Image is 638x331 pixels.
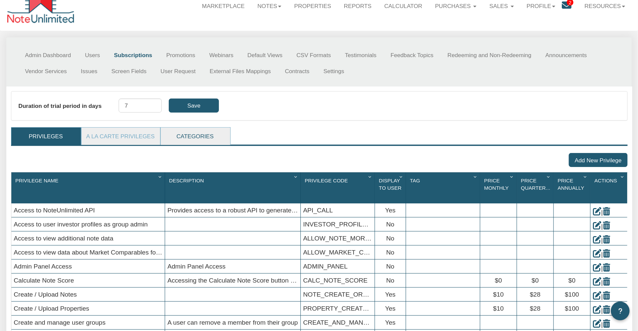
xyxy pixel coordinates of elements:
[472,172,480,180] div: Column Menu
[301,274,375,287] div: CALC_NOTE_SCORE
[107,47,159,63] a: Subscriptions
[601,307,603,314] span: |
[169,178,204,183] span: Description
[165,260,300,273] div: Admin Panel Access
[593,291,601,300] a: Edit
[603,221,610,230] a: Delete
[601,321,603,328] span: |
[367,172,375,180] div: Column Menu
[519,175,553,201] div: Sort None
[278,63,316,79] a: Contracts
[480,302,517,315] div: $10
[301,203,375,217] div: API_CALL
[538,47,594,63] a: Announcements
[521,178,552,191] span: Price Quarterly
[11,203,165,217] div: Access to NoteUnlimited API
[241,47,290,63] a: Default Views
[558,178,584,191] span: Price Annually
[74,63,105,79] a: Issues
[165,203,300,217] div: Provides access to a robust API to generate due diligence reports for any note and property
[18,47,78,63] a: Admin Dashboard
[545,172,553,180] div: Column Menu
[593,207,601,216] a: Edit
[384,47,441,63] a: Feedback Topics
[289,47,338,63] a: CSV Formats
[601,251,603,258] span: |
[593,277,601,286] a: Edit
[517,302,553,315] div: $28
[203,63,278,79] a: External Files Mappings
[593,263,601,272] a: Edit
[375,245,406,259] div: No
[603,291,610,300] a: Delete
[517,274,553,287] div: $0
[517,288,553,301] div: $28
[305,178,348,183] span: Privilege Code
[165,316,300,329] div: A user can remove a member from their group
[11,260,165,273] div: Admin Panel Access
[11,128,80,145] a: Privileges
[554,288,590,301] div: $100
[165,274,300,287] div: Accessing the Calculate Note Score button and setting formula
[11,245,165,259] div: Access to view data about Market Comparables for property
[11,217,165,231] div: Access to user investor profiles as group admin
[379,178,402,191] span: Display To User
[601,209,603,216] span: |
[375,260,406,273] div: No
[302,175,375,187] div: Sort None
[398,172,406,180] div: Column Menu
[582,172,590,180] div: Column Menu
[603,263,610,272] a: Delete
[375,288,406,301] div: Yes
[375,316,406,329] div: Yes
[161,128,230,145] a: Categories
[509,172,517,180] div: Column Menu
[375,231,406,245] div: No
[554,302,590,315] div: $100
[157,172,165,180] div: Column Menu
[480,274,517,287] div: $0
[169,99,219,113] button: Save
[554,274,590,287] div: $0
[408,175,480,187] div: Tag Sort None
[619,172,627,180] div: Column Menu
[301,288,375,301] div: NOTE_CREATE_OR_UPLOAD
[301,245,375,259] div: ALLOW_MARKET_COMPARABLES
[555,175,590,201] div: Price Annually Sort None
[375,203,406,217] div: Yes
[408,175,480,187] div: Sort None
[292,172,300,180] div: Column Menu
[601,223,603,230] span: |
[153,63,203,79] a: User Request
[301,316,375,329] div: CREATE_AND_MANAGE_USER_GROUP
[603,207,610,216] a: Delete
[484,178,509,191] span: Price Monthly
[15,178,58,183] span: Privilege Name
[593,305,601,314] a: Edit
[480,288,517,301] div: $10
[13,175,165,187] div: Privilege Name Sort None
[603,249,610,258] a: Delete
[593,319,601,328] a: Edit
[11,316,165,329] div: Create and manage user groups
[301,231,375,245] div: ALLOW_NOTE_MORE_INFO
[569,153,628,167] button: Add New Privilege
[603,277,610,286] a: Delete
[601,265,603,272] span: |
[592,175,627,193] div: Actions Sort None
[78,47,107,63] a: Users
[592,175,627,193] div: Sort None
[375,274,406,287] div: No
[593,249,601,258] a: Edit
[104,63,153,79] a: Screen Fields
[301,217,375,231] div: INVESTOR_PROFILES_CUSTOM_ADMIN
[440,47,538,63] a: Redeeming and Non-Redeeming
[482,175,517,201] div: Price Monthly Sort None
[11,274,165,287] div: Calculate Note Score
[13,175,165,187] div: Sort None
[167,175,300,187] div: Description Sort None
[603,235,610,244] a: Delete
[18,99,119,113] label: Duration of trial period in days
[18,63,74,79] a: Vendor Services
[11,288,165,301] div: Create / Upload Notes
